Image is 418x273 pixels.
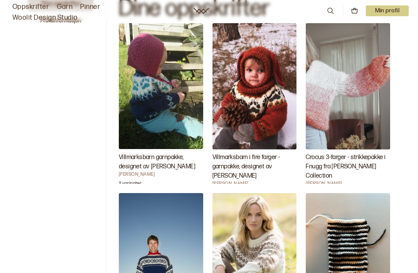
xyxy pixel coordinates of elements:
img: Camilla PihlCrocus 3-farger - strikkepakke i Fnugg fra Camilla Pihl Collection [306,23,390,149]
a: Pinner [80,2,100,12]
a: Villmarksbarn i fire farger - garnpakke, designet av Linka Neumann [212,23,297,184]
h4: [PERSON_NAME] [212,181,297,187]
img: Linka NeumannVillmarksbarn garnpakke, designet av Linka Neumann [119,23,203,149]
h4: [PERSON_NAME] [119,171,203,178]
a: Woolit Design Studio [12,12,78,23]
h4: [PERSON_NAME] [306,181,390,187]
a: Woolit [194,8,209,14]
h3: Villmarksbarn i fire farger - garnpakke, designet av [PERSON_NAME] [212,153,297,181]
p: Min profil [366,5,409,16]
a: Oppskrifter [12,2,49,12]
h3: Crocus 3-farger - strikkepakke i Fnugg fra [PERSON_NAME] Collection [306,153,390,181]
a: Villmarksbarn garnpakke, designet av Linka Neumann [119,23,203,184]
a: Crocus 3-farger - strikkepakke i Fnugg fra Camilla Pihl Collection [306,23,390,184]
p: 2 varianter [119,181,141,188]
button: User dropdown [366,5,409,16]
a: Garn [57,2,72,12]
img: Linka NeumannVillmarksbarn i fire farger - garnpakke, designet av Linka Neumann [212,23,297,149]
h3: Villmarksbarn garnpakke, designet av [PERSON_NAME] [119,153,203,171]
